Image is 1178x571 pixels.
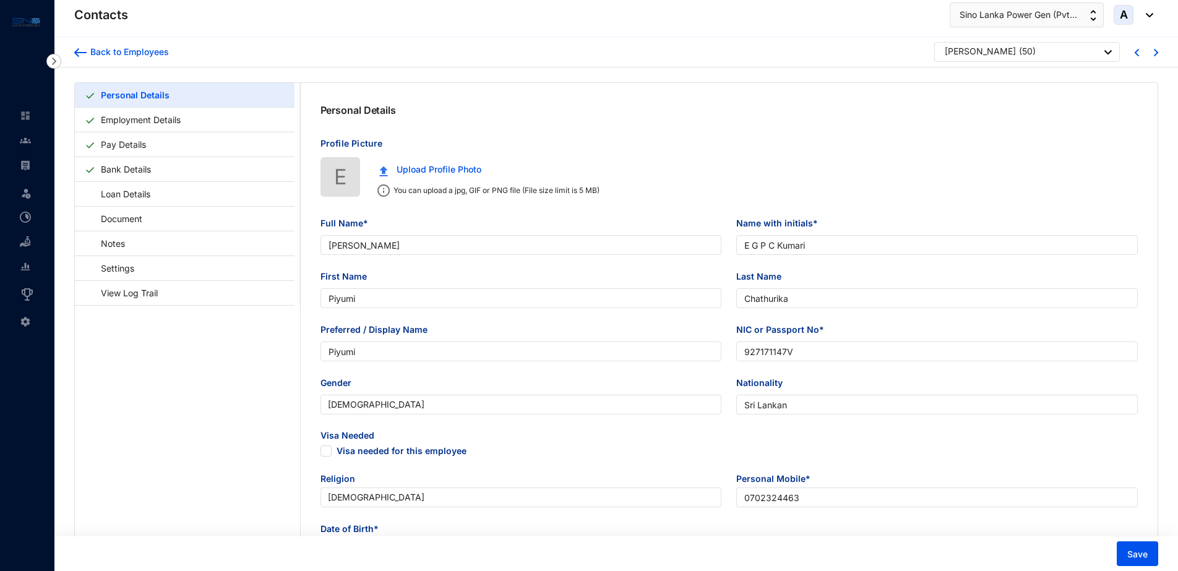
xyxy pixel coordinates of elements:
span: Visa needed for this employee [337,445,466,458]
img: payroll-unselected.b590312f920e76f0c668.svg [20,160,31,171]
img: info.ad751165ce926853d1d36026adaaebbf.svg [377,184,390,197]
span: Save [1127,548,1148,560]
img: arrow-backward-blue.96c47016eac47e06211658234db6edf5.svg [74,48,87,57]
p: Contacts [74,6,128,24]
a: Employment Details [96,107,186,132]
img: leave-unselected.2934df6273408c3f84d9.svg [20,187,32,199]
input: NIC or Passport No* [736,341,1138,361]
img: dropdown-black.8e83cc76930a90b1a4fdb6d089b7bf3a.svg [1140,13,1153,17]
button: Upload Profile Photo [370,157,491,182]
img: home-unselected.a29eae3204392db15eaf.svg [20,110,31,121]
label: Name with initials* [736,217,827,230]
span: Visa Needed [320,429,722,444]
label: Last Name [736,270,790,283]
a: Back to Employees [74,46,169,58]
li: Home [10,103,40,128]
p: ( 50 ) [1019,45,1036,61]
div: [PERSON_NAME] [945,45,1016,58]
a: Pay Details [96,132,151,157]
img: upload.c0f81fc875f389a06f631e1c6d8834da.svg [379,166,388,176]
span: Religion [320,473,722,487]
span: A [1120,9,1128,20]
span: Sino Lanka Power Gen (Pvt... [960,8,1077,22]
img: report-unselected.e6a6b4230fc7da01f883.svg [20,261,31,272]
a: View Log Trail [85,280,162,306]
input: Last Name [736,288,1138,308]
img: settings-unselected.1febfda315e6e19643a1.svg [20,316,31,327]
label: Nationality [736,376,791,390]
input: Enter mobile number [736,487,1138,507]
button: Save [1117,541,1158,566]
img: logo [12,15,40,29]
a: Document [85,206,147,231]
input: Name with initials* [736,235,1138,255]
label: Gender [320,376,360,390]
input: Full Name* [320,235,722,255]
label: Preferred / Display Name [320,323,436,337]
a: Settings [85,255,139,281]
input: Nationality [736,395,1138,414]
label: Date of Birth* [320,522,387,536]
img: chevron-right-blue.16c49ba0fe93ddb13f341d83a2dbca89.svg [1154,49,1158,56]
img: award_outlined.f30b2bda3bf6ea1bf3dd.svg [20,287,35,302]
span: Upload Profile Photo [397,163,481,176]
a: Bank Details [96,157,156,182]
input: Preferred / Display Name [320,341,722,361]
img: time-attendance-unselected.8aad090b53826881fffb.svg [20,212,31,223]
li: Loan [10,230,40,254]
li: Reports [10,254,40,279]
span: Female [328,395,715,414]
span: Personal Mobile* [736,473,1138,487]
p: You can upload a jpg, GIF or PNG file (File size limit is 5 MB) [390,184,600,197]
p: Personal Details [320,103,396,118]
div: Back to Employees [87,46,169,58]
label: NIC or Passport No* [736,323,833,337]
label: Full Name* [320,217,377,230]
input: First Name [320,288,722,308]
p: Profile Picture [320,137,1138,157]
button: Sino Lanka Power Gen (Pvt... [950,2,1104,27]
li: Contacts [10,128,40,153]
label: First Name [320,270,376,283]
img: dropdown-black.8e83cc76930a90b1a4fdb6d089b7bf3a.svg [1104,50,1112,54]
a: Loan Details [85,181,155,207]
img: people-unselected.118708e94b43a90eceab.svg [20,135,31,146]
img: chevron-left-blue.0fda5800d0a05439ff8ddef8047136d5.svg [1135,49,1139,56]
img: nav-icon-right.af6afadce00d159da59955279c43614e.svg [46,54,61,69]
a: Personal Details [96,82,174,108]
span: E [334,160,346,193]
span: Buddhism [328,488,715,507]
img: loan-unselected.d74d20a04637f2d15ab5.svg [20,236,31,247]
a: Notes [85,231,129,256]
li: Payroll [10,153,40,178]
span: Visa needed for this employee [320,445,332,457]
li: Time Attendance [10,205,40,230]
img: up-down-arrow.74152d26bf9780fbf563ca9c90304185.svg [1090,10,1096,21]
